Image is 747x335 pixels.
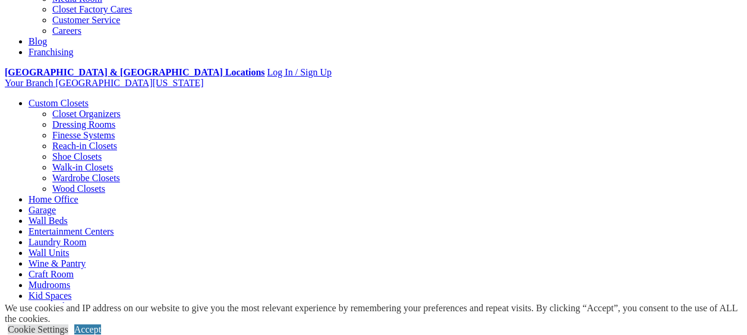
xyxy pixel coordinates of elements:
a: Reach-in Closets [52,141,117,151]
a: Careers [52,26,81,36]
a: Craft Room [29,269,74,279]
a: Shoe Closets [52,151,102,162]
a: Wall Beds [29,216,68,226]
a: Entertainment Centers [29,226,114,236]
span: [GEOGRAPHIC_DATA][US_STATE] [55,78,203,88]
a: Wardrobe Closets [52,173,120,183]
a: Customer Service [52,15,120,25]
a: Laundry Room [29,237,86,247]
a: [GEOGRAPHIC_DATA] & [GEOGRAPHIC_DATA] Locations [5,67,264,77]
a: Home Library [29,301,83,311]
a: Your Branch [GEOGRAPHIC_DATA][US_STATE] [5,78,203,88]
a: Closet Organizers [52,109,121,119]
a: Wood Closets [52,184,105,194]
span: Your Branch [5,78,53,88]
a: Finesse Systems [52,130,115,140]
a: Kid Spaces [29,290,71,301]
a: Franchising [29,47,74,57]
a: Cookie Settings [8,324,68,334]
a: Mudrooms [29,280,70,290]
a: Log In / Sign Up [267,67,331,77]
a: Garage [29,205,56,215]
a: Blog [29,36,47,46]
a: Custom Closets [29,98,89,108]
div: We use cookies and IP address on our website to give you the most relevant experience by remember... [5,303,747,324]
a: Closet Factory Cares [52,4,132,14]
a: Wall Units [29,248,69,258]
a: Walk-in Closets [52,162,113,172]
a: Home Office [29,194,78,204]
a: Accept [74,324,101,334]
a: Wine & Pantry [29,258,86,268]
a: Dressing Rooms [52,119,115,129]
